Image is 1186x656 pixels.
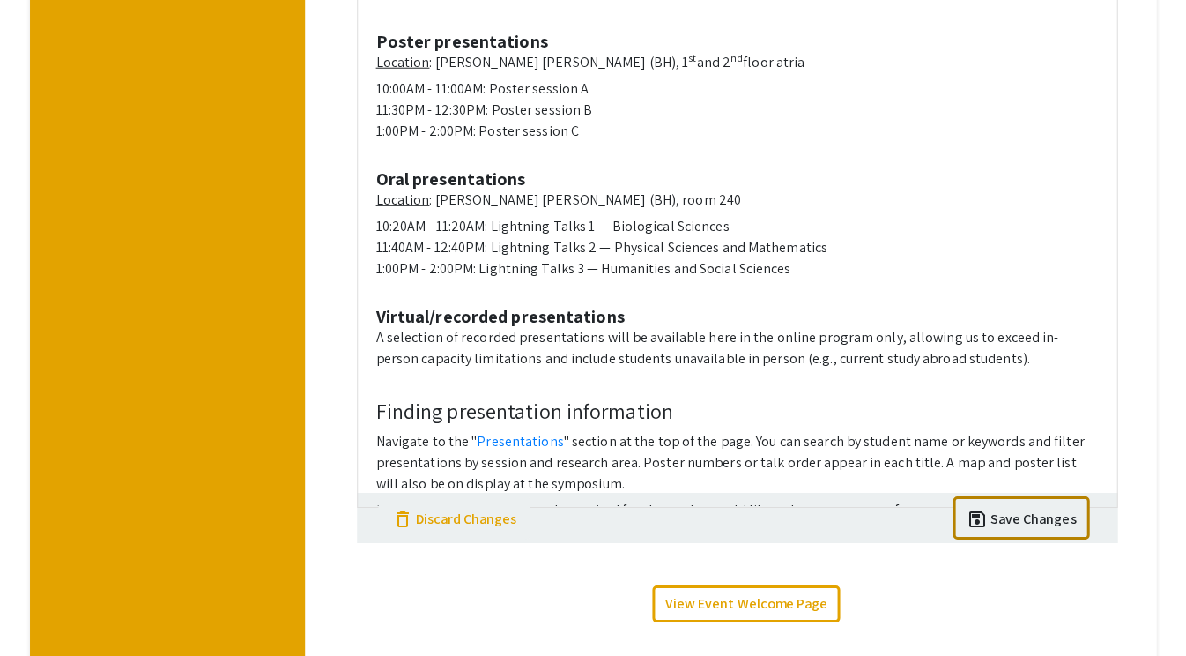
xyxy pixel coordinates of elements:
[966,509,987,530] span: save
[652,585,840,622] a: View Event Welcome Page
[416,509,516,530] div: Discard Changes
[391,509,412,530] span: delete
[375,305,624,328] strong: Virtual/recorded presentations
[391,503,412,524] div: delete
[375,190,1098,211] p: : [PERSON_NAME] [PERSON_NAME] (BH), room 240
[375,399,1098,424] h4: Finding presentation information
[378,496,530,540] button: deletedeleteDiscard Changes
[375,53,429,71] u: Location
[375,52,1098,73] p: : [PERSON_NAME] [PERSON_NAME] (BH), 1 and 2 floor atria
[375,327,1098,369] p: A selection of recorded presentations will be available here in the online program only, allowing...
[953,496,1089,540] button: savesaveSave Changes
[13,577,75,643] iframe: Chat
[730,51,743,64] sup: nd
[375,216,1098,280] p: 10:20AM - 11:20AM: Lightning Talks 1 — Biological Sciences 11:40AM - 12:40PM: Lightning Talks 2 —...
[966,503,987,524] div: save
[375,168,525,190] strong: Oral presentations
[375,78,1098,142] p: 10:00AM - 11:00AM: Poster session A 11:30PM - 12:30PM: Poster session B 1:00PM - 2:00PM: Poster s...
[990,509,1076,530] div: Save Changes
[688,51,696,64] sup: st
[375,30,547,53] strong: Poster presentations
[375,431,1098,495] p: Navigate to the " " section at the top of the page. You can search by student name or keywords an...
[477,432,563,451] a: Presentations
[375,190,429,209] u: Location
